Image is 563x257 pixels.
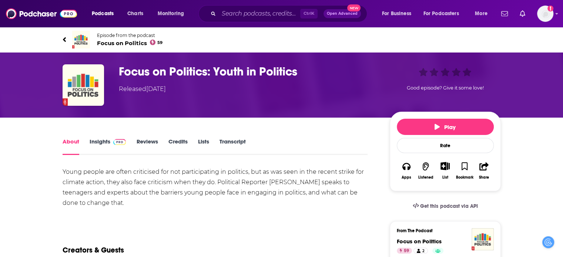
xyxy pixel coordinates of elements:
[157,41,162,44] span: 59
[418,175,433,180] div: Listened
[402,175,411,180] div: Apps
[113,139,126,145] img: Podchaser Pro
[127,9,143,19] span: Charts
[537,6,553,22] button: Show profile menu
[419,8,470,20] button: open menu
[72,31,90,48] img: Focus on Politics
[435,157,455,184] div: Show More ButtonList
[456,175,473,180] div: Bookmark
[63,246,124,255] h2: Creators & Guests
[407,197,484,215] a: Get this podcast via API
[92,9,114,19] span: Podcasts
[97,33,163,38] span: Episode from the podcast
[63,64,104,106] img: Focus on Politics: Youth in Politics
[300,9,318,18] span: Ctrl K
[547,6,553,11] svg: Add a profile image
[404,247,409,255] span: 59
[87,8,123,20] button: open menu
[416,157,435,184] button: Listened
[205,5,374,22] div: Search podcasts, credits, & more...
[219,8,300,20] input: Search podcasts, credits, & more...
[324,9,361,18] button: Open AdvancedNew
[397,157,416,184] button: Apps
[475,9,487,19] span: More
[90,138,126,155] a: InsightsPodchaser Pro
[382,9,411,19] span: For Business
[97,40,163,47] span: Focus on Politics
[63,31,501,48] a: Focus on PoliticsEpisode from the podcastFocus on Politics59
[136,138,158,155] a: Reviews
[537,6,553,22] img: User Profile
[455,157,474,184] button: Bookmark
[219,138,245,155] a: Transcript
[123,8,148,20] a: Charts
[168,138,187,155] a: Credits
[119,64,378,79] h1: Focus on Politics: Youth in Politics
[498,7,511,20] a: Show notifications dropdown
[423,9,459,19] span: For Podcasters
[63,167,368,208] div: Young people are often criticised for not participating in politics, but as was seen in the recen...
[470,8,497,20] button: open menu
[472,228,494,250] img: Focus on Politics
[422,247,425,255] span: 2
[6,7,77,21] img: Podchaser - Follow, Share and Rate Podcasts
[474,157,493,184] button: Share
[397,119,494,135] button: Play
[420,203,477,209] span: Get this podcast via API
[397,138,494,153] div: Rate
[63,138,79,155] a: About
[479,175,489,180] div: Share
[347,4,361,11] span: New
[397,228,488,233] h3: From The Podcast
[438,162,453,170] button: Show More Button
[442,175,448,180] div: List
[537,6,553,22] span: Logged in as MattieVG
[153,8,194,20] button: open menu
[397,248,412,254] a: 59
[435,124,456,131] span: Play
[397,238,442,245] a: Focus on Politics
[119,85,166,94] div: Released [DATE]
[327,12,358,16] span: Open Advanced
[198,138,209,155] a: Lists
[517,7,528,20] a: Show notifications dropdown
[158,9,184,19] span: Monitoring
[407,85,484,91] span: Good episode? Give it some love!
[413,248,428,254] a: 2
[377,8,420,20] button: open menu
